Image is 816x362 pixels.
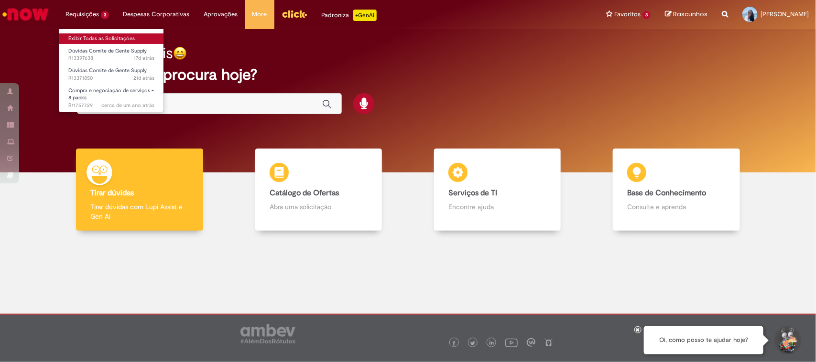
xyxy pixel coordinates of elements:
[68,75,154,82] span: R13371850
[665,10,707,19] a: Rascunhos
[59,33,164,44] a: Exibir Todas as Solicitações
[59,65,164,83] a: Aberto R13371850 : Dúvidas Comite de Gente Supply
[101,11,109,19] span: 3
[68,87,154,102] span: Compra e negociação de serviços - 8 packs
[452,341,457,346] img: logo_footer_facebook.png
[65,10,99,19] span: Requisições
[134,54,154,62] time: 11/08/2025 15:09:19
[490,341,494,346] img: logo_footer_linkedin.png
[270,188,339,198] b: Catálogo de Ofertas
[123,10,190,19] span: Despesas Corporativas
[229,149,408,231] a: Catálogo de Ofertas Abra uma solicitação
[644,326,763,354] div: Oi, como posso te ajudar hoje?
[133,75,154,82] time: 07/08/2025 15:20:56
[58,29,164,112] ul: Requisições
[505,336,518,349] img: logo_footer_youtube.png
[270,202,368,212] p: Abra uma solicitação
[252,10,267,19] span: More
[77,66,739,83] h2: O que você procura hoje?
[134,54,154,62] span: 17d atrás
[408,149,587,231] a: Serviços de TI Encontre ajuda
[448,202,546,212] p: Encontre ajuda
[627,202,725,212] p: Consulte e aprenda
[68,54,154,62] span: R13397638
[470,341,475,346] img: logo_footer_twitter.png
[204,10,238,19] span: Aprovações
[673,10,707,19] span: Rascunhos
[282,7,307,21] img: click_logo_yellow_360x200.png
[50,149,229,231] a: Tirar dúvidas Tirar dúvidas com Lupi Assist e Gen Ai
[642,11,651,19] span: 3
[68,47,147,54] span: Dúvidas Comite de Gente Supply
[59,46,164,64] a: Aberto R13397638 : Dúvidas Comite de Gente Supply
[68,67,147,74] span: Dúvidas Comite de Gente Supply
[587,149,766,231] a: Base de Conhecimento Consulte e aprenda
[614,10,641,19] span: Favoritos
[448,188,497,198] b: Serviços de TI
[1,5,50,24] img: ServiceNow
[133,75,154,82] span: 21d atrás
[59,85,164,106] a: Aberto R11757729 : Compra e negociação de serviços - 8 packs
[240,324,295,343] img: logo_footer_ambev_rotulo_gray.png
[627,188,706,198] b: Base de Conhecimento
[101,102,154,109] span: cerca de um ano atrás
[773,326,802,355] button: Iniciar Conversa de Suporte
[68,102,154,109] span: R11757729
[173,46,187,60] img: happy-face.png
[761,10,809,18] span: [PERSON_NAME]
[101,102,154,109] time: 15/07/2024 09:33:15
[353,10,377,21] p: +GenAi
[90,188,134,198] b: Tirar dúvidas
[322,10,377,21] div: Padroniza
[527,338,535,347] img: logo_footer_workplace.png
[90,202,188,221] p: Tirar dúvidas com Lupi Assist e Gen Ai
[544,338,553,347] img: logo_footer_naosei.png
